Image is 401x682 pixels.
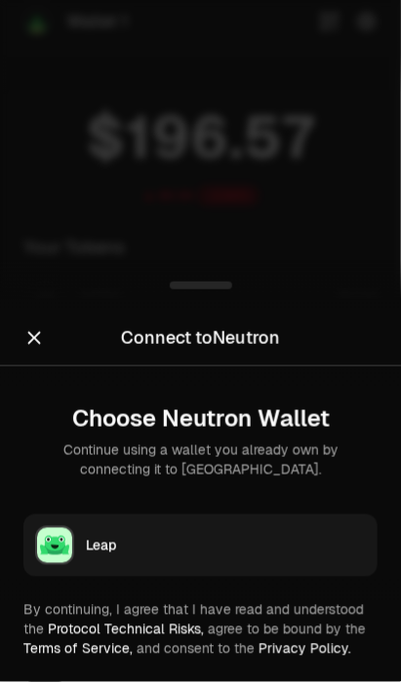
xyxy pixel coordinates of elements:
img: Leap [37,528,72,563]
button: Close [23,324,45,352]
button: LeapLeap [23,514,378,577]
div: Leap [86,536,366,555]
div: By continuing, I agree that I have read and understood the agree to be bound by the and consent t... [23,600,378,659]
a: Privacy Policy. [259,640,351,658]
div: Continue using a wallet you already own by connecting it to [GEOGRAPHIC_DATA]. [39,440,362,479]
a: Terms of Service, [23,640,133,658]
div: Connect to Neutron [121,324,280,352]
div: Choose Neutron Wallet [39,405,362,433]
a: Protocol Technical Risks, [48,621,204,638]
